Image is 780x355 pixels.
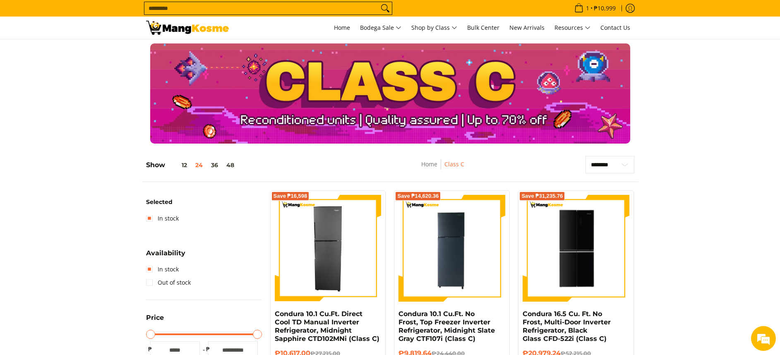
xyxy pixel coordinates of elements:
[463,17,504,39] a: Bulk Center
[330,17,354,39] a: Home
[398,195,505,302] img: Condura 10.1 Cu.Ft. No Frost, Top Freezer Inverter Refrigerator, Midnight Slate Gray CTF107i (Cla...
[397,194,439,199] span: Save ₱14,620.36
[146,199,262,206] h6: Selected
[370,159,515,178] nav: Breadcrumbs
[379,2,392,14] button: Search
[146,161,238,169] h5: Show
[411,23,457,33] span: Shop by Class
[204,345,212,353] span: ₱
[207,162,222,168] button: 36
[509,24,545,31] span: New Arrivals
[593,5,617,11] span: ₱10,999
[444,160,464,168] a: Class C
[467,24,499,31] span: Bulk Center
[146,314,164,321] span: Price
[523,196,629,300] img: Condura 16.5 Cu. Ft. No Frost, Multi-Door Inverter Refrigerator, Black Glass CFD-522i (Class C)
[165,162,191,168] button: 12
[237,17,634,39] nav: Main Menu
[585,5,590,11] span: 1
[222,162,238,168] button: 48
[360,23,401,33] span: Bodega Sale
[421,160,437,168] a: Home
[146,250,185,257] span: Availability
[275,195,382,302] img: Condura 10.1 Cu.Ft. Direct Cool TD Manual Inverter Refrigerator, Midnight Sapphire CTD102MNi (Cla...
[146,314,164,327] summary: Open
[274,194,307,199] span: Save ₱16,598
[275,310,379,343] a: Condura 10.1 Cu.Ft. Direct Cool TD Manual Inverter Refrigerator, Midnight Sapphire CTD102MNi (Cla...
[523,310,611,343] a: Condura 16.5 Cu. Ft. No Frost, Multi-Door Inverter Refrigerator, Black Glass CFD-522i (Class C)
[146,212,179,225] a: In stock
[146,250,185,263] summary: Open
[550,17,595,39] a: Resources
[521,194,563,199] span: Save ₱31,235.76
[407,17,461,39] a: Shop by Class
[572,4,618,13] span: •
[554,23,590,33] span: Resources
[505,17,549,39] a: New Arrivals
[600,24,630,31] span: Contact Us
[334,24,350,31] span: Home
[146,276,191,289] a: Out of stock
[191,162,207,168] button: 24
[356,17,406,39] a: Bodega Sale
[146,21,229,35] img: Class C Home &amp; Business Appliances: Up to 70% Off l Mang Kosme
[596,17,634,39] a: Contact Us
[398,310,495,343] a: Condura 10.1 Cu.Ft. No Frost, Top Freezer Inverter Refrigerator, Midnight Slate Gray CTF107i (Cla...
[146,263,179,276] a: In stock
[146,345,154,353] span: ₱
